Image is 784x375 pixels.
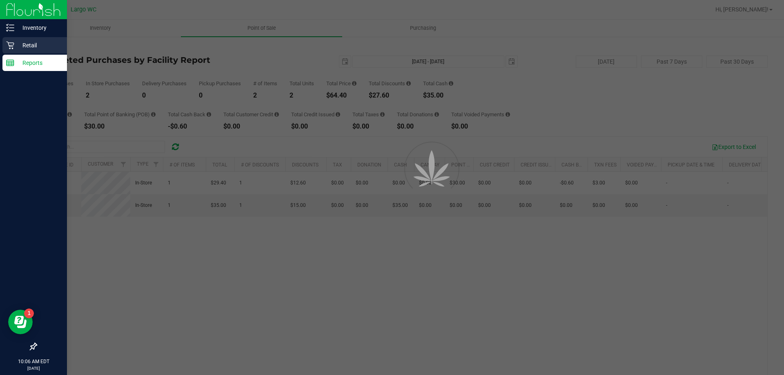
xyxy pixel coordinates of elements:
[6,41,14,49] inline-svg: Retail
[14,23,63,33] p: Inventory
[24,308,34,318] iframe: Resource center unread badge
[14,40,63,50] p: Retail
[6,59,14,67] inline-svg: Reports
[14,58,63,68] p: Reports
[8,310,33,334] iframe: Resource center
[4,365,63,371] p: [DATE]
[4,358,63,365] p: 10:06 AM EDT
[6,24,14,32] inline-svg: Inventory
